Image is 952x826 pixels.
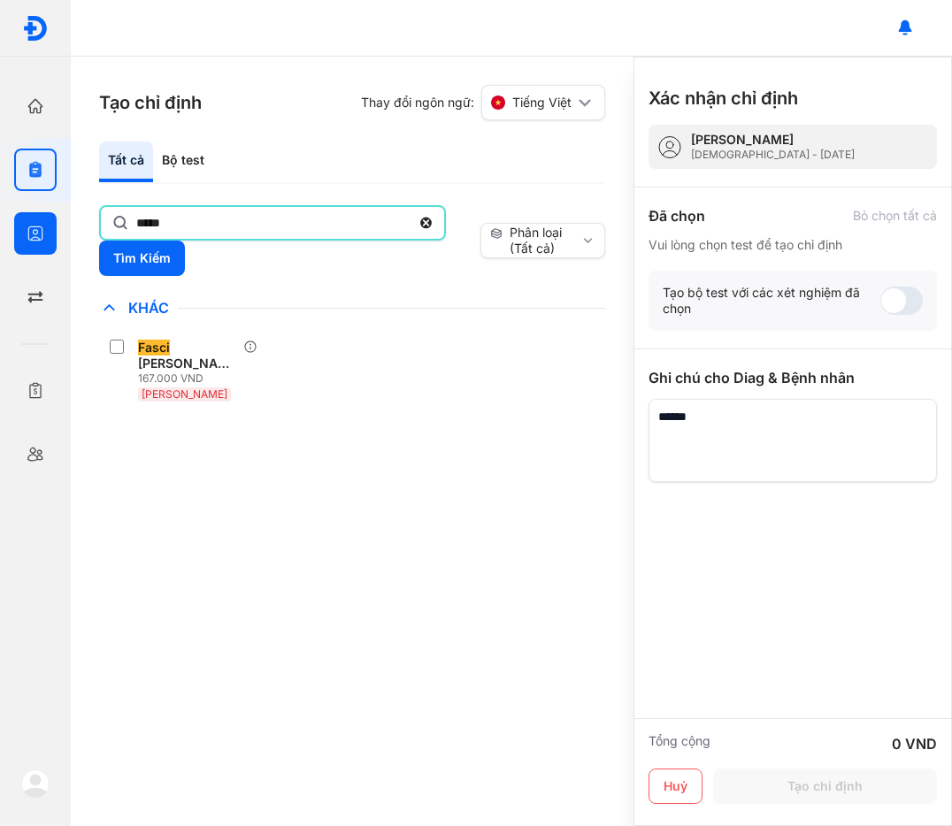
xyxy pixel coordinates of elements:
[663,285,880,317] div: Tạo bộ test với các xét nghiệm đã chọn
[22,15,49,42] img: logo
[691,132,855,148] div: [PERSON_NAME]
[119,299,178,317] span: Khác
[649,86,798,111] h3: Xác nhận chỉ định
[649,769,702,804] button: Huỷ
[99,241,185,276] button: Tìm Kiếm
[691,148,855,162] div: [DEMOGRAPHIC_DATA] - [DATE]
[892,733,937,754] div: 0 VND
[649,367,937,388] div: Ghi chú cho Diag & Bệnh nhân
[138,371,243,386] div: 167.000 VND
[649,205,705,226] div: Đã chọn
[512,95,572,111] span: Tiếng Việt
[649,237,937,253] div: Vui lòng chọn test để tạo chỉ định
[649,733,710,754] div: Tổng cộng
[490,225,580,256] div: Phân loại (Tất cả)
[99,141,153,182] div: Tất cả
[853,208,937,224] div: Bỏ chọn tất cả
[153,141,213,182] div: Bộ test
[138,340,170,356] span: Fasci
[142,387,227,401] span: [PERSON_NAME]
[713,769,937,804] button: Tạo chỉ định
[361,85,605,120] div: Thay đổi ngôn ngữ:
[138,340,236,371] div: [PERSON_NAME]
[21,769,50,798] img: logo
[99,90,202,115] h3: Tạo chỉ định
